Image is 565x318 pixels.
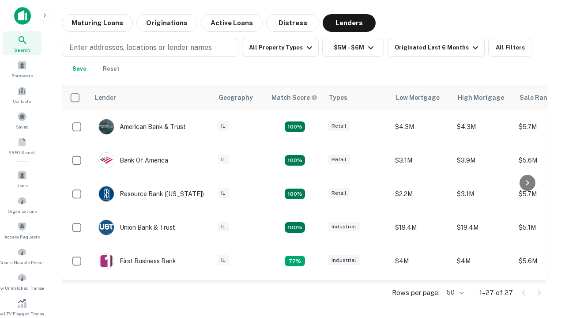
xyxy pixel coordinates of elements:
span: Access Requests [4,233,40,240]
img: picture [99,186,114,201]
td: $3.9M [391,278,452,311]
div: Matching Properties: 4, hasApolloMatch: undefined [285,222,305,233]
button: Distress [266,14,319,32]
span: SREO Search [8,149,36,156]
div: Geography [218,92,253,103]
a: Access Requests [3,218,41,242]
div: Union Bank & Trust [98,220,175,235]
div: Types [329,92,347,103]
img: picture [99,119,114,134]
div: Industrial [328,222,360,232]
div: Lender [95,92,116,103]
div: Capitalize uses an advanced AI algorithm to match your search with the best lender. The match sco... [271,93,317,102]
iframe: Chat Widget [521,219,565,261]
td: $2.2M [391,177,452,211]
a: Search [3,31,41,55]
div: High Mortgage [458,92,504,103]
button: Save your search to get updates of matches that match your search criteria. [65,60,94,78]
a: SREO Search [3,134,41,158]
td: $4.3M [391,110,452,144]
div: Retail [328,188,350,198]
a: Contacts [3,83,41,106]
td: $4.3M [452,110,514,144]
div: IL [218,255,229,265]
span: Contacts [13,98,31,105]
div: Industrial [328,255,360,265]
button: $5M - $6M [322,39,384,57]
td: $3.1M [452,177,514,211]
div: First Business Bank [98,253,176,269]
img: picture [99,153,114,168]
span: Organizations [8,208,37,215]
img: capitalize-icon.png [14,7,31,25]
button: Enter addresses, locations or lender names [62,39,238,57]
td: $19.4M [452,211,514,244]
button: Reset [97,60,125,78]
img: picture [99,254,114,269]
button: Active Loans [201,14,263,32]
div: Matching Properties: 7, hasApolloMatch: undefined [285,121,305,132]
button: Lenders [323,14,376,32]
span: Search [14,46,30,53]
a: Organizations [3,193,41,216]
div: Matching Properties: 4, hasApolloMatch: undefined [285,155,305,166]
span: Users [16,182,28,189]
button: All Property Types [242,39,319,57]
span: Borrowers [11,72,33,79]
div: American Bank & Trust [98,119,186,135]
td: $3.9M [452,144,514,177]
th: Geography [213,85,266,110]
a: Create Notable Person [3,244,41,268]
a: Review Unmatched Transactions [3,269,41,293]
div: Retail [328,121,350,131]
div: Resource Bank ([US_STATE]) [98,186,204,202]
button: All Filters [488,39,532,57]
a: Borrowers [3,57,41,81]
p: Rows per page: [392,288,440,298]
button: Maturing Loans [62,14,133,32]
td: $3.1M [391,144,452,177]
td: $4.2M [452,278,514,311]
div: Matching Properties: 3, hasApolloMatch: undefined [285,256,305,266]
th: Low Mortgage [391,85,452,110]
div: Retail [328,155,350,165]
div: Matching Properties: 4, hasApolloMatch: undefined [285,189,305,199]
td: $4M [452,244,514,278]
button: Originated Last 6 Months [388,39,485,57]
div: Originated Last 6 Months [395,42,481,53]
a: Saved [3,108,41,132]
div: IL [218,121,229,131]
td: $19.4M [391,211,452,244]
div: IL [218,222,229,232]
h6: Match Score [271,93,316,102]
p: Enter addresses, locations or lender names [69,42,212,53]
p: 1–27 of 27 [479,288,513,298]
div: Low Mortgage [396,92,440,103]
div: 50 [443,286,465,299]
th: Lender [90,85,213,110]
div: Bank Of America [98,152,168,168]
div: IL [218,155,229,165]
button: Originations [136,14,197,32]
img: picture [99,220,114,235]
th: Capitalize uses an advanced AI algorithm to match your search with the best lender. The match sco... [266,85,324,110]
div: IL [218,188,229,198]
th: High Mortgage [452,85,514,110]
th: Types [324,85,391,110]
td: $4M [391,244,452,278]
span: Saved [16,123,29,130]
a: Users [3,167,41,191]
